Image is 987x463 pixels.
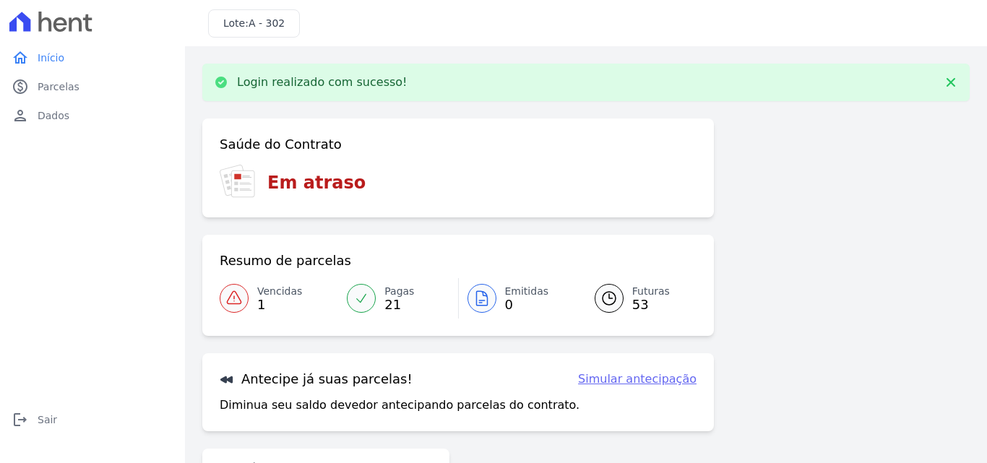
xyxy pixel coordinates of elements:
span: Vencidas [257,284,302,299]
span: 21 [384,299,414,311]
a: homeInício [6,43,179,72]
a: Simular antecipação [578,371,697,388]
i: paid [12,78,29,95]
p: Diminua seu saldo devedor antecipando parcelas do contrato. [220,397,579,414]
span: A - 302 [249,17,285,29]
span: 0 [505,299,549,311]
span: Início [38,51,64,65]
h3: Saúde do Contrato [220,136,342,153]
a: Futuras 53 [577,278,697,319]
a: Vencidas 1 [220,278,338,319]
span: Pagas [384,284,414,299]
a: Emitidas 0 [459,278,577,319]
span: Parcelas [38,79,79,94]
h3: Em atraso [267,170,366,196]
h3: Lote: [223,16,285,31]
span: Futuras [632,284,670,299]
h3: Resumo de parcelas [220,252,351,269]
a: paidParcelas [6,72,179,101]
span: Emitidas [505,284,549,299]
span: 1 [257,299,302,311]
span: Dados [38,108,69,123]
h3: Antecipe já suas parcelas! [220,371,413,388]
i: home [12,49,29,66]
span: 53 [632,299,670,311]
a: Pagas 21 [338,278,457,319]
i: person [12,107,29,124]
p: Login realizado com sucesso! [237,75,408,90]
span: Sair [38,412,57,427]
i: logout [12,411,29,428]
a: personDados [6,101,179,130]
a: logoutSair [6,405,179,434]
